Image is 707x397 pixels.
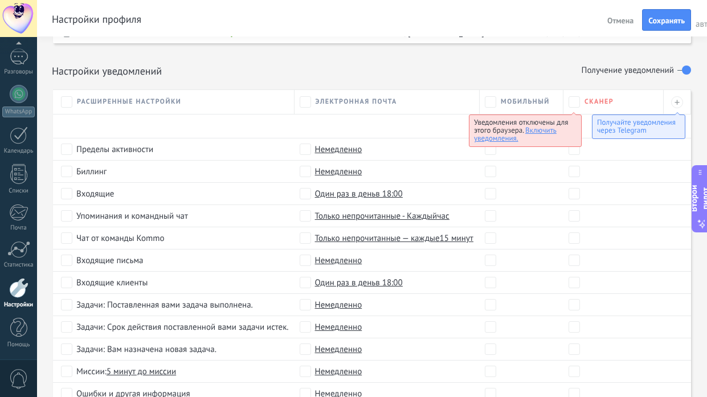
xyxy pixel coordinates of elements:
[76,277,148,288] font: Входящие клиенты
[315,255,362,266] font: Немедленно
[76,300,253,310] font: Задачи: Поставленная вами задача выполнена.
[315,322,362,333] font: Немедленно
[375,277,402,288] font: в 18:00
[52,13,141,26] font: Настройки профиля
[76,344,216,355] font: Задачи: Вам назначена новая задача.
[642,9,691,31] button: Сохранять
[603,11,638,29] button: Отмена
[315,233,440,244] font: Только непрочитанные — каждые
[76,189,114,199] font: Входящие
[597,117,676,135] font: Получайте уведомления через Telegram
[315,277,376,288] font: Один раз в день
[10,224,26,232] font: Почта
[76,255,144,266] font: Входящие письма
[440,233,473,244] font: 15 минут
[582,65,675,76] font: Получение уведомлений
[315,189,376,199] font: Один раз в день
[315,211,438,222] font: Только непрочитанные - Каждый
[107,366,176,377] font: 5 минут до миссии
[5,108,32,116] font: WhatsApp
[315,344,362,355] font: Немедленно
[77,97,181,106] font: Расширенные настройки
[315,166,362,177] font: Немедленно
[375,189,402,199] font: в 18:00
[474,117,568,135] font: Уведомления отключены для этого браузера.
[9,187,28,195] font: Списки
[474,125,557,143] font: Включить уведомления.
[501,97,550,106] font: Мобильный
[76,366,107,377] font: Миссии:
[315,366,362,377] font: Немедленно
[52,64,162,77] font: Настройки уведомлений
[315,144,362,155] font: Немедленно
[437,211,449,222] font: час
[76,322,289,333] font: Задачи: Срок действия поставленной вами задачи истек.
[76,144,153,155] font: Пределы активности
[76,166,107,177] font: Биллинг
[316,97,397,106] font: Электронная почта
[4,147,34,155] font: Календарь
[648,15,685,26] font: Сохранять
[315,300,362,310] font: Немедленно
[675,96,680,109] font: +
[607,15,634,26] font: Отмена
[76,211,188,222] font: Упоминания и командный чат
[76,233,165,244] font: Чат от команды Kommo
[7,341,30,349] font: Помощь
[4,301,33,309] font: Настройки
[4,261,34,269] font: Статистика
[4,68,32,76] font: Разговоры
[585,97,614,106] font: Сканер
